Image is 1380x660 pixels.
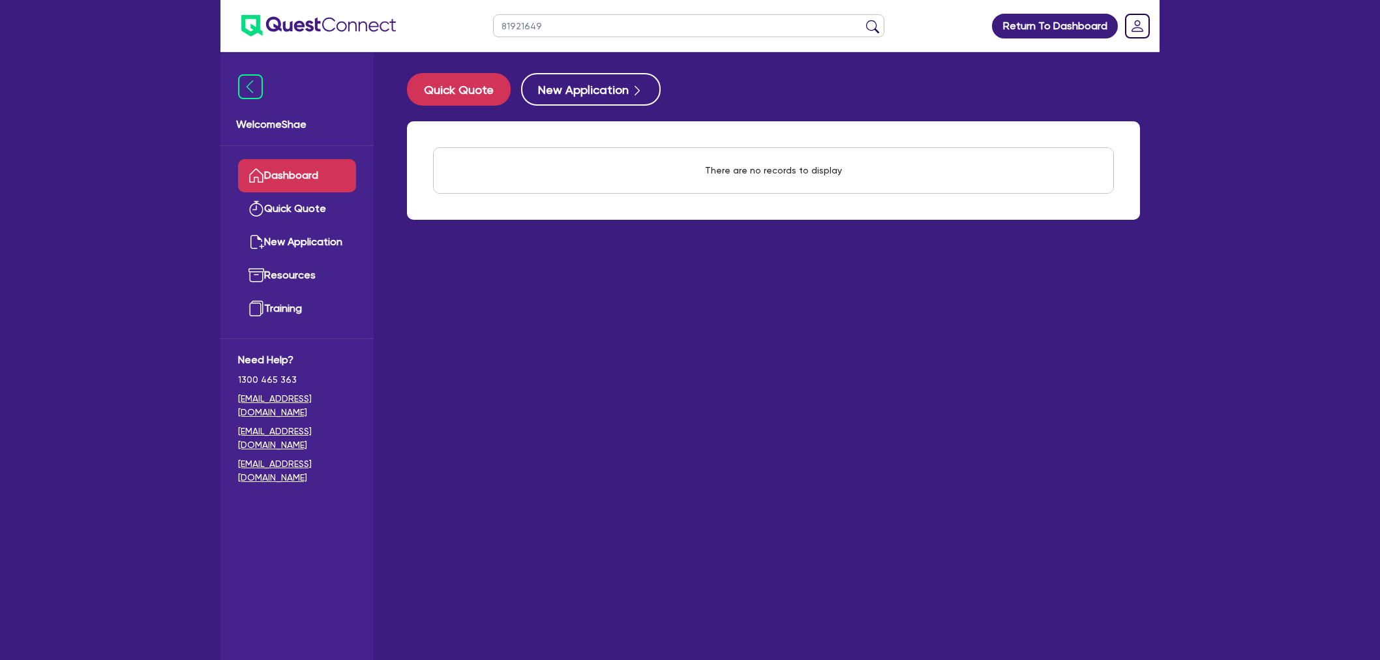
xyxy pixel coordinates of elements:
a: [EMAIL_ADDRESS][DOMAIN_NAME] [238,425,356,452]
img: resources [248,267,264,283]
span: Welcome Shae [236,117,358,132]
a: New Application [238,226,356,259]
a: Dashboard [238,159,356,192]
button: Quick Quote [407,73,511,106]
a: Quick Quote [407,73,521,106]
input: Search by name, application ID or mobile number... [493,14,884,37]
span: 1300 465 363 [238,373,356,387]
a: Return To Dashboard [992,14,1118,38]
a: Quick Quote [238,192,356,226]
a: [EMAIL_ADDRESS][DOMAIN_NAME] [238,392,356,419]
img: training [248,301,264,316]
span: Need Help? [238,352,356,368]
img: icon-menu-close [238,74,263,99]
button: New Application [521,73,661,106]
div: There are no records to display [689,148,858,193]
img: quest-connect-logo-blue [241,15,396,37]
a: [EMAIL_ADDRESS][DOMAIN_NAME] [238,457,356,485]
a: Dropdown toggle [1120,9,1154,43]
img: new-application [248,234,264,250]
a: Resources [238,259,356,292]
a: Training [238,292,356,325]
img: quick-quote [248,201,264,217]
